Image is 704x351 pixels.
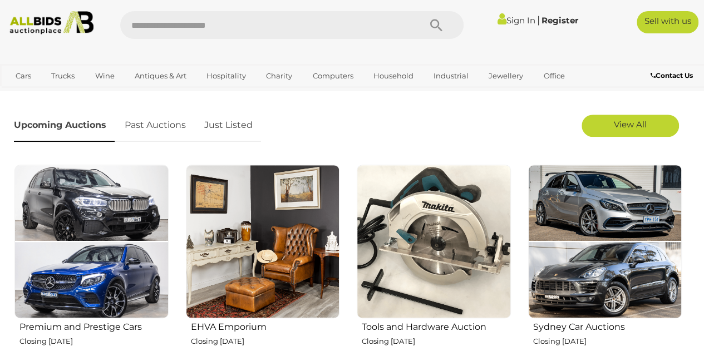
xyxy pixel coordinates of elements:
[536,67,572,85] a: Office
[44,67,82,85] a: Trucks
[14,165,169,319] img: Premium and Prestige Cars
[528,165,682,319] img: Sydney Car Auctions
[199,67,253,85] a: Hospitality
[8,67,38,85] a: Cars
[637,11,698,33] a: Sell with us
[651,71,693,80] b: Contact Us
[8,85,46,103] a: Sports
[498,15,535,26] a: Sign In
[51,85,145,103] a: [GEOGRAPHIC_DATA]
[127,67,194,85] a: Antiques & Art
[541,15,578,26] a: Register
[651,70,696,82] a: Contact Us
[19,335,169,348] p: Closing [DATE]
[533,335,682,348] p: Closing [DATE]
[362,335,511,348] p: Closing [DATE]
[87,67,121,85] a: Wine
[191,319,340,332] h2: EHVA Emporium
[116,109,194,142] a: Past Auctions
[14,109,115,142] a: Upcoming Auctions
[366,67,421,85] a: Household
[614,119,647,130] span: View All
[408,11,464,39] button: Search
[362,319,511,332] h2: Tools and Hardware Auction
[533,319,682,332] h2: Sydney Car Auctions
[196,109,261,142] a: Just Listed
[305,67,360,85] a: Computers
[357,165,511,319] img: Tools and Hardware Auction
[582,115,679,137] a: View All
[5,11,98,34] img: Allbids.com.au
[481,67,530,85] a: Jewellery
[191,335,340,348] p: Closing [DATE]
[19,319,169,332] h2: Premium and Prestige Cars
[259,67,299,85] a: Charity
[426,67,476,85] a: Industrial
[537,14,540,26] span: |
[186,165,340,319] img: EHVA Emporium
